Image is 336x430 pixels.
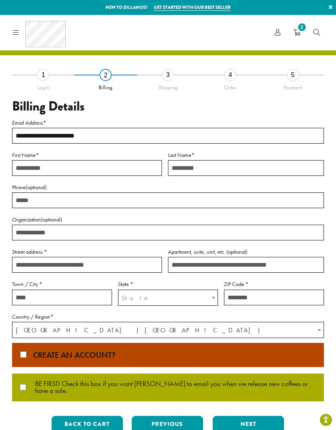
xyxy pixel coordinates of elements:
div: 2 [100,69,112,81]
label: Town / City [12,279,112,289]
label: Apartment, suite, unit, etc. [168,247,324,257]
label: Street address [12,247,162,257]
div: Order [199,81,261,91]
label: Email Address [12,118,324,128]
span: State [122,294,150,302]
span: Create an account? [29,350,116,360]
h3: Billing Details [12,99,324,114]
div: Shipping [137,81,199,91]
div: Billing [75,81,137,91]
label: ZIP Code [224,279,324,289]
label: State [118,279,218,289]
div: 3 [162,69,174,81]
span: State [118,290,218,306]
span: (optional) [226,248,247,255]
div: Login [12,81,75,91]
span: 2 [297,22,307,33]
span: (optional) [26,184,47,191]
span: Country / Region [12,322,324,338]
input: BE FIRST! Check this box if you want [PERSON_NAME] to email you when we release new coffees or ha... [19,384,27,390]
div: 1 [37,69,49,81]
label: Last Name [168,150,324,160]
span: (optional) [41,216,62,223]
div: Payment [261,81,324,91]
div: 4 [224,69,236,81]
div: 5 [287,69,299,81]
a: Search [307,26,326,39]
input: Create an account? [19,351,27,358]
span: United States (US) [12,322,324,338]
label: Organization [12,215,324,225]
span: BE FIRST! Check this box if you want [PERSON_NAME] to email you when we release new coffees or ha... [27,380,317,395]
a: Get started with our best seller [154,4,230,11]
label: First Name [12,150,162,160]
